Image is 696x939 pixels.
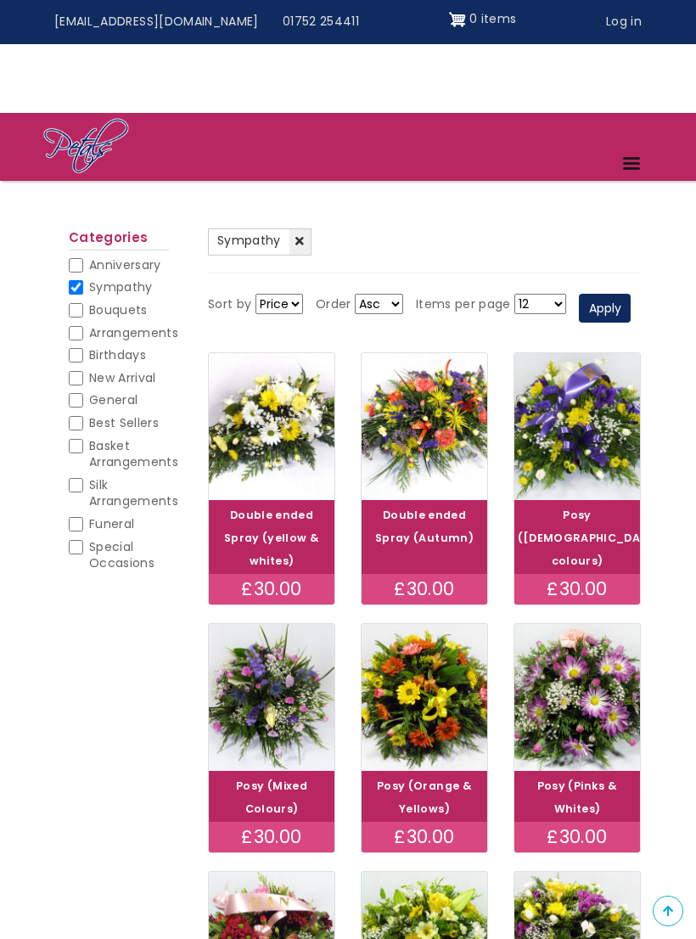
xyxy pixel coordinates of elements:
[362,624,487,771] img: Posy (Orange & Yellows)
[514,353,640,500] img: Posy (Male colours)
[209,353,334,500] img: Double ended Spray (yellow & whites)
[518,508,662,568] a: Posy ([DEMOGRAPHIC_DATA] colours)
[469,10,516,27] span: 0 items
[208,228,312,256] a: Sympathy
[449,6,517,33] a: Shopping cart 0 items
[514,624,640,771] img: Posy (Pinks & Whites)
[209,574,334,604] div: £30.00
[208,295,251,315] label: Sort by
[89,278,153,295] span: Sympathy
[375,508,474,545] a: Double ended Spray (Autumn)
[594,6,654,38] a: Log in
[362,574,487,604] div: £30.00
[89,476,178,510] span: Silk Arrangements
[42,6,271,38] a: [EMAIL_ADDRESS][DOMAIN_NAME]
[69,230,169,250] h2: Categories
[209,624,334,771] img: Posy (Mixed Colours)
[271,6,371,38] a: 01752 254411
[89,324,178,341] span: Arrangements
[537,779,618,816] a: Posy (Pinks & Whites)
[89,346,146,363] span: Birthdays
[316,295,351,315] label: Order
[89,437,178,471] span: Basket Arrangements
[362,822,487,852] div: £30.00
[236,779,307,816] a: Posy (Mixed Colours)
[449,6,466,33] img: Shopping cart
[362,353,487,500] img: Double ended Spray (Autumn)
[224,508,319,568] a: Double ended Spray (yellow & whites)
[42,117,130,177] img: Home
[89,515,134,532] span: Funeral
[514,574,640,604] div: £30.00
[209,822,334,852] div: £30.00
[89,369,156,386] span: New Arrival
[89,538,154,572] span: Special Occasions
[89,414,159,431] span: Best Sellers
[89,256,161,273] span: Anniversary
[416,295,511,315] label: Items per page
[217,232,281,249] span: Sympathy
[377,779,472,816] a: Posy (Orange & Yellows)
[514,822,640,852] div: £30.00
[89,301,148,318] span: Bouquets
[89,391,138,408] span: General
[579,294,631,323] button: Apply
